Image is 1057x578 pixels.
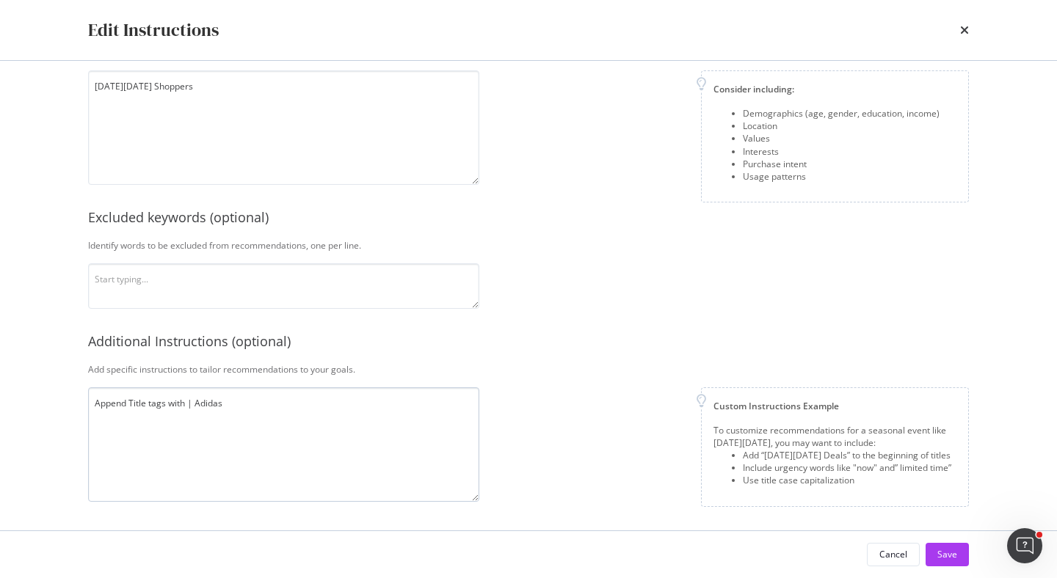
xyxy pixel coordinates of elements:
div: Usage patterns [743,170,940,183]
div: Use title case capitalization [743,474,956,486]
div: To customize recommendations for a seasonal event like [DATE][DATE], you may want to include: [713,424,956,449]
button: Cancel [867,543,920,566]
div: Include urgency words like "now" and” limited time” [743,461,956,474]
div: Custom Instructions Example [713,400,956,412]
div: Identify words to be excluded from recommendations, one per line. [88,239,969,252]
div: Location [743,120,940,132]
div: Save [937,548,957,560]
div: Values [743,132,940,144]
textarea: Append Title tags with | Adidas [88,387,479,502]
div: times [960,18,969,43]
div: Consider including: [713,83,956,95]
div: Demographics (age, gender, education, income) [743,107,940,120]
div: Purchase intent [743,158,940,170]
div: Interests [743,145,940,158]
button: Save [926,543,969,566]
iframe: Intercom live chat [1007,528,1042,563]
div: Add specific instructions to tailor recommendations to your goals. [88,363,969,376]
div: Cancel [879,548,907,560]
div: Edit Instructions [88,18,219,43]
div: Add “[DATE][DATE] Deals” to the beginning of titles [743,449,956,461]
div: Additional Instructions (optional) [88,332,969,351]
textarea: [DATE][DATE] Shoppers [88,70,479,185]
div: Excluded keywords (optional) [88,208,969,227]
